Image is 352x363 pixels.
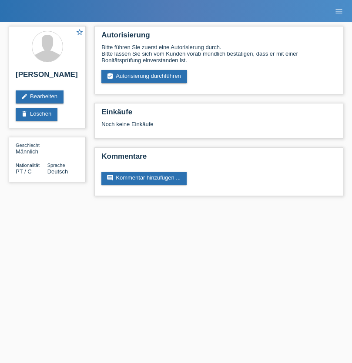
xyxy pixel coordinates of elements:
[101,70,187,83] a: assignment_turned_inAutorisierung durchführen
[76,28,84,37] a: star_border
[335,7,343,16] i: menu
[47,168,68,175] span: Deutsch
[21,93,28,100] i: edit
[16,143,40,148] span: Geschlecht
[16,108,57,121] a: deleteLöschen
[101,152,336,165] h2: Kommentare
[16,70,79,83] h2: [PERSON_NAME]
[330,8,348,13] a: menu
[101,31,336,44] h2: Autorisierung
[16,163,40,168] span: Nationalität
[101,44,336,63] div: Bitte führen Sie zuerst eine Autorisierung durch. Bitte lassen Sie sich vom Kunden vorab mündlich...
[21,110,28,117] i: delete
[16,168,32,175] span: Portugal / C / 19.05.1968
[16,142,47,155] div: Männlich
[101,172,187,185] a: commentKommentar hinzufügen ...
[101,121,336,134] div: Noch keine Einkäufe
[101,108,336,121] h2: Einkäufe
[76,28,84,36] i: star_border
[107,174,114,181] i: comment
[107,73,114,80] i: assignment_turned_in
[16,90,64,103] a: editBearbeiten
[47,163,65,168] span: Sprache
